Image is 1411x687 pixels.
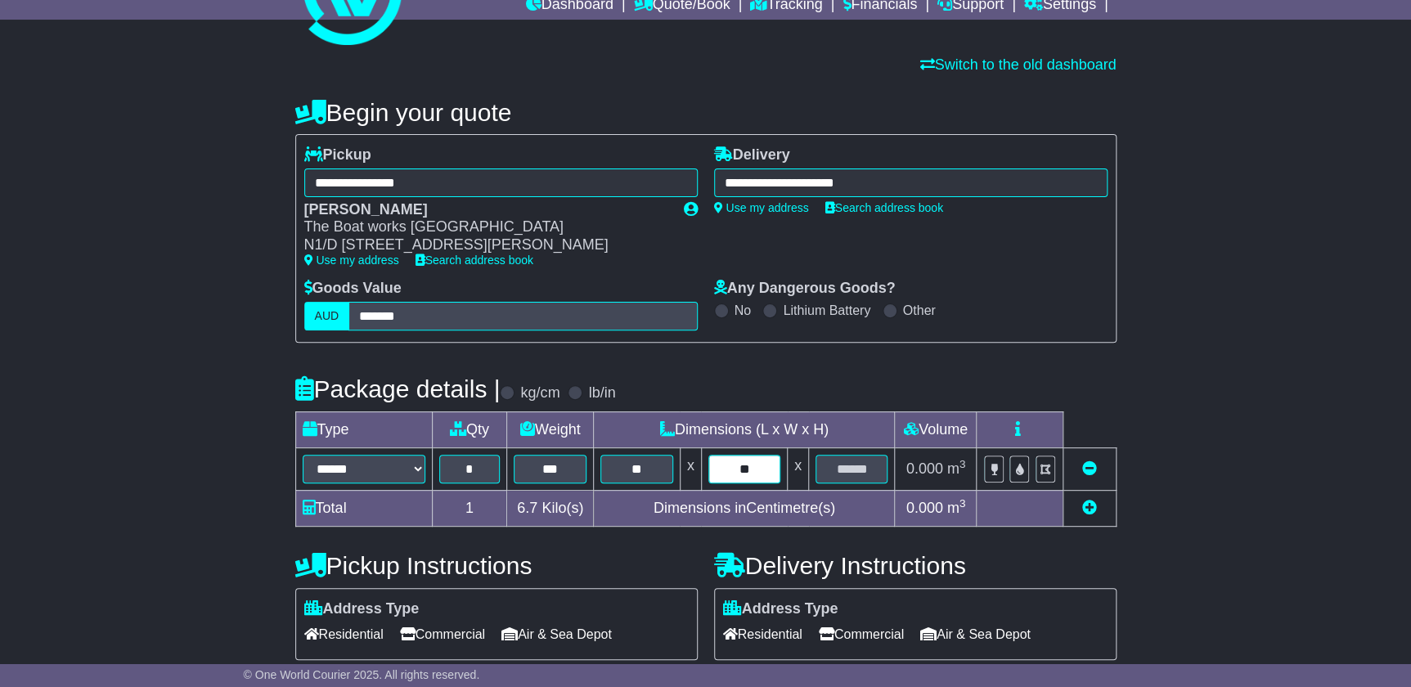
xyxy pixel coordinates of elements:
span: Air & Sea Depot [501,622,612,647]
a: Remove this item [1082,460,1097,477]
td: x [788,447,809,490]
a: Use my address [304,254,399,267]
span: Residential [304,622,384,647]
h4: Package details | [295,375,501,402]
td: x [680,447,701,490]
td: Volume [895,411,977,447]
label: AUD [304,302,350,330]
label: Other [903,303,936,318]
td: Dimensions in Centimetre(s) [594,490,895,526]
a: Switch to the old dashboard [919,56,1116,73]
div: The Boat works [GEOGRAPHIC_DATA] [304,218,667,236]
span: 6.7 [517,500,537,516]
label: kg/cm [520,384,559,402]
td: Weight [507,411,594,447]
label: Delivery [714,146,790,164]
label: Address Type [304,600,420,618]
label: No [735,303,751,318]
div: [PERSON_NAME] [304,201,667,219]
a: Search address book [825,201,943,214]
div: N1/D [STREET_ADDRESS][PERSON_NAME] [304,236,667,254]
label: Address Type [723,600,838,618]
label: Any Dangerous Goods? [714,280,896,298]
td: 1 [432,490,507,526]
td: Kilo(s) [507,490,594,526]
sup: 3 [959,458,966,470]
span: Commercial [819,622,904,647]
span: m [947,500,966,516]
span: Commercial [400,622,485,647]
span: Residential [723,622,802,647]
h4: Begin your quote [295,99,1117,126]
span: 0.000 [906,500,943,516]
td: Type [295,411,432,447]
h4: Pickup Instructions [295,552,698,579]
sup: 3 [959,497,966,510]
label: Goods Value [304,280,402,298]
span: © One World Courier 2025. All rights reserved. [244,668,480,681]
label: lb/in [588,384,615,402]
label: Lithium Battery [783,303,870,318]
td: Qty [432,411,507,447]
td: Dimensions (L x W x H) [594,411,895,447]
span: m [947,460,966,477]
span: Air & Sea Depot [920,622,1031,647]
label: Pickup [304,146,371,164]
h4: Delivery Instructions [714,552,1117,579]
a: Use my address [714,201,809,214]
a: Search address book [416,254,533,267]
a: Add new item [1082,500,1097,516]
td: Total [295,490,432,526]
span: 0.000 [906,460,943,477]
